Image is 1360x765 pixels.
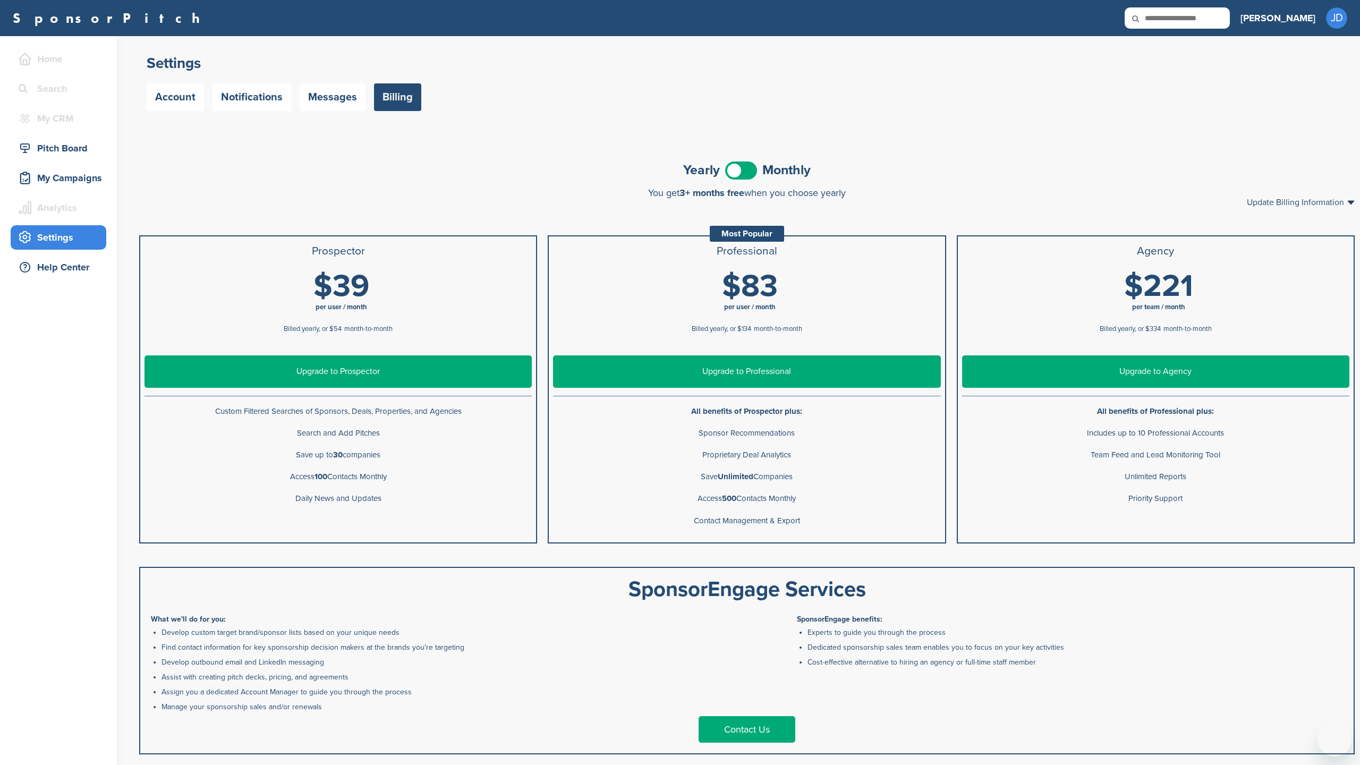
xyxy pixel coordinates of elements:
a: SponsorPitch [13,11,207,25]
a: Analytics [11,195,106,220]
div: SponsorEngage Services [151,579,1343,600]
b: 30 [333,450,343,460]
a: Messages [300,83,365,111]
a: Notifications [212,83,291,111]
div: Home [16,49,106,69]
span: $39 [313,268,369,305]
div: Search [16,79,106,98]
p: Contact Management & Export [553,514,940,528]
div: My CRM [16,109,106,128]
p: Proprietary Deal Analytics [553,448,940,462]
span: $83 [722,268,778,305]
li: Experts to guide you through the process [807,627,1344,638]
p: Sponsor Recommendations [553,427,940,440]
p: Save up to companies [144,448,532,462]
p: Unlimited Reports [962,470,1349,483]
span: Billed yearly, or $54 [284,325,342,333]
li: Assign you a dedicated Account Manager to guide you through the process [161,686,744,698]
h2: Settings [147,54,1347,73]
span: per user / month [316,303,367,311]
span: Billed yearly, or $334 [1100,325,1161,333]
b: 500 [722,494,736,503]
a: Upgrade to Agency [962,355,1349,388]
h3: Professional [553,245,940,258]
a: My CRM [11,106,106,131]
span: Yearly [683,164,720,177]
a: Pitch Board [11,136,106,160]
a: Settings [11,225,106,250]
li: Develop custom target brand/sponsor lists based on your unique needs [161,627,744,638]
p: Custom Filtered Searches of Sponsors, Deals, Properties, and Agencies [144,405,532,418]
li: Dedicated sponsorship sales team enables you to focus on your key activities [807,642,1344,653]
div: My Campaigns [16,168,106,188]
h3: [PERSON_NAME] [1240,11,1315,25]
p: Search and Add Pitches [144,427,532,440]
p: Team Feed and Lead Monitoring Tool [962,448,1349,462]
span: 3+ months free [679,187,744,199]
a: Contact Us [699,716,795,743]
b: SponsorEngage benefits: [797,615,882,624]
b: All benefits of Professional plus: [1097,406,1214,416]
span: per team / month [1132,303,1185,311]
a: Update Billing Information [1247,198,1355,207]
div: Help Center [16,258,106,277]
a: Account [147,83,204,111]
div: Pitch Board [16,139,106,158]
a: Upgrade to Prospector [144,355,532,388]
a: Billing [374,83,421,111]
div: Settings [16,228,106,247]
a: Home [11,47,106,71]
p: Priority Support [962,492,1349,505]
p: Access Contacts Monthly [144,470,532,483]
li: Find contact information for key sponsorship decision makers at the brands you're targeting [161,642,744,653]
a: Help Center [11,255,106,279]
p: Daily News and Updates [144,492,532,505]
span: Monthly [762,164,811,177]
p: Includes up to 10 Professional Accounts [962,427,1349,440]
span: month-to-month [754,325,802,333]
h3: Agency [962,245,1349,258]
a: Search [11,76,106,101]
h3: Prospector [144,245,532,258]
li: Cost-effective alternative to hiring an agency or full-time staff member [807,657,1344,668]
b: All benefits of Prospector plus: [691,406,802,416]
b: Unlimited [718,472,753,481]
div: Analytics [16,198,106,217]
span: month-to-month [344,325,393,333]
span: month-to-month [1163,325,1212,333]
b: 100 [314,472,327,481]
span: Billed yearly, or $134 [692,325,751,333]
a: [PERSON_NAME] [1240,6,1315,30]
p: Access Contacts Monthly [553,492,940,505]
b: What we'll do for you: [151,615,226,624]
span: $221 [1124,268,1193,305]
li: Manage your sponsorship sales and/or renewals [161,701,744,712]
li: Assist with creating pitch decks, pricing, and agreements [161,671,744,683]
a: My Campaigns [11,166,106,190]
li: Develop outbound email and LinkedIn messaging [161,657,744,668]
iframe: Button to launch messaging window [1317,722,1351,756]
p: Save Companies [553,470,940,483]
a: Upgrade to Professional [553,355,940,388]
span: per user / month [724,303,776,311]
div: You get when you choose yearly [139,188,1355,198]
div: Most Popular [710,226,784,242]
span: JD [1326,7,1347,29]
